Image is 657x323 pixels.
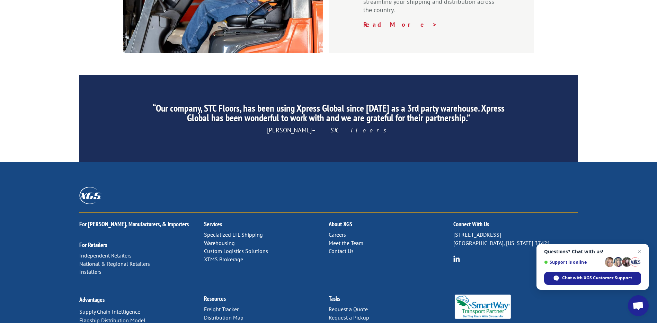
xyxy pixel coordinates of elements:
[453,231,578,247] p: [STREET_ADDRESS] [GEOGRAPHIC_DATA], [US_STATE] 37421
[144,103,513,126] h2: “Our company, STC Floors, has been using Xpress Global since [DATE] as a 3rd party warehouse. Xpr...
[267,126,390,134] span: [PERSON_NAME]
[544,249,641,254] span: Questions? Chat with us!
[204,231,263,238] a: Specialized LTL Shipping
[628,295,649,316] a: Open chat
[329,306,368,313] a: Request a Quote
[79,308,140,315] a: Supply Chain Intelligence
[79,220,189,228] a: For [PERSON_NAME], Manufacturers, & Importers
[453,295,513,319] img: Smartway_Logo
[79,252,132,259] a: Independent Retailers
[329,247,354,254] a: Contact Us
[79,296,105,304] a: Advantages
[329,220,352,228] a: About XGS
[204,239,235,246] a: Warehousing
[312,126,390,134] em: – STC Floors
[79,260,150,267] a: National & Regional Retailers
[204,220,222,228] a: Services
[363,20,437,28] a: Read More >
[204,295,226,303] a: Resources
[79,268,101,275] a: Installers
[79,187,101,204] img: XGS_Logos_ALL_2024_All_White
[204,247,268,254] a: Custom Logistics Solutions
[544,272,641,285] span: Chat with XGS Customer Support
[204,306,239,313] a: Freight Tracker
[329,239,363,246] a: Meet the Team
[544,260,602,265] span: Support is online
[329,296,453,305] h2: Tasks
[79,241,107,249] a: For Retailers
[329,231,346,238] a: Careers
[204,256,243,263] a: XTMS Brokerage
[329,314,369,321] a: Request a Pickup
[204,314,243,321] a: Distribution Map
[453,255,460,262] img: group-6
[453,221,578,231] h2: Connect With Us
[562,275,632,281] span: Chat with XGS Customer Support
